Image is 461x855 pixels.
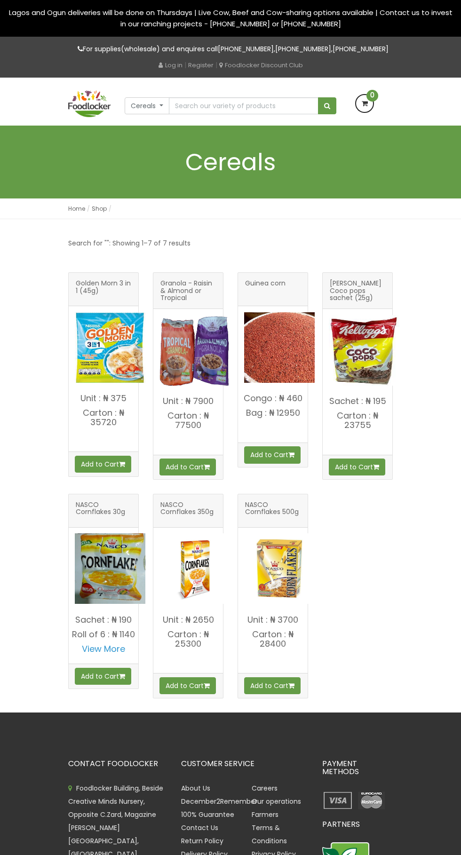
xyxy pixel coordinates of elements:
[288,682,294,689] i: Add to cart
[169,97,318,114] input: Search our variety of products
[329,315,399,386] img: Kellogg's Coco pops sachet (25g)
[252,784,278,793] a: Careers
[153,396,223,406] p: Unit : ₦ 7900
[75,456,131,473] button: Add to Cart
[69,408,138,427] p: Carton : ₦ 35720
[238,394,308,403] p: Congo : ₦ 460
[75,668,131,685] button: Add to Cart
[322,820,393,829] h3: PARTNERS
[238,408,308,418] p: Bag : ₦ 12950
[159,315,230,386] img: Granola - Raisin & Almond or Tropical
[181,760,308,768] h3: CUSTOMER SERVICE
[373,464,379,470] i: Add to cart
[68,149,393,175] h1: Cereals
[184,60,186,70] span: |
[238,630,308,649] p: Carton : ₦ 28400
[275,44,331,54] a: [PHONE_NUMBER]
[204,464,210,470] i: Add to cart
[244,533,315,604] img: NASCO Cornflakes 500g
[323,396,392,406] p: Sachet : ₦ 195
[69,615,138,625] p: Sachet : ₦ 190
[215,60,217,70] span: |
[245,501,301,520] span: NASCO Cornflakes 500g
[9,8,453,29] span: Lagos and Ogun deliveries will be done on Thursdays | Live Cow, Beef and Cow-sharing options avai...
[69,630,138,639] p: Roll of 6 : ₦ 1140
[82,643,125,655] a: View More
[333,44,389,54] a: [PHONE_NUMBER]
[218,44,274,54] a: [PHONE_NUMBER]
[181,836,223,846] a: Return Policy
[160,280,216,299] span: Granola - Raisin & Almond or Tropical
[68,90,111,117] img: FoodLocker
[322,760,393,776] h3: PAYMENT METHODS
[244,312,315,383] img: Guinea corn
[153,411,223,430] p: Carton : ₦ 77500
[68,44,393,55] p: For supplies(wholesale) and enquires call , ,
[181,810,234,819] a: 100% Guarantee
[159,677,216,694] button: Add to Cart
[330,280,385,299] span: [PERSON_NAME] Coco pops sachet (25g)
[322,790,354,811] img: payment
[92,205,107,213] a: Shop
[323,411,392,430] p: Carton : ₦ 23755
[245,280,286,299] span: Guinea corn
[75,533,145,604] img: NASCO Cornflakes 30g
[252,810,278,819] a: Farmers
[252,823,287,846] a: Terms & Conditions
[288,451,294,458] i: Add to cart
[125,97,169,114] button: Cereals
[219,61,303,70] a: Foodlocker Discount Club
[160,501,216,520] span: NASCO Cornflakes 350g
[329,459,385,475] button: Add to Cart
[159,459,216,475] button: Add to Cart
[188,61,214,70] a: Register
[76,280,131,299] span: Golden Morn 3 in 1 (45g)
[252,797,301,806] a: Our operations
[366,90,378,102] span: 0
[181,797,257,806] a: December2Remember
[159,61,183,70] a: Log in
[159,533,230,604] img: NASCO Cornflakes 350g
[68,760,167,768] h3: CONTACT FOODLOCKER
[356,790,387,811] img: payment
[181,784,210,793] a: About Us
[153,615,223,625] p: Unit : ₦ 2650
[181,823,218,832] a: Contact Us
[75,312,145,383] img: Golden Morn 3 in 1 (45g)
[76,501,131,520] span: NASCO Cornflakes 30g
[153,630,223,649] p: Carton : ₦ 25300
[68,238,191,249] p: Search for "": Showing 1–7 of 7 results
[68,205,85,213] a: Home
[204,682,210,689] i: Add to cart
[69,394,138,403] p: Unit : ₦ 375
[238,615,308,625] p: Unit : ₦ 3700
[244,446,301,463] button: Add to Cart
[119,673,125,680] i: Add to cart
[119,461,125,467] i: Add to cart
[244,677,301,694] button: Add to Cart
